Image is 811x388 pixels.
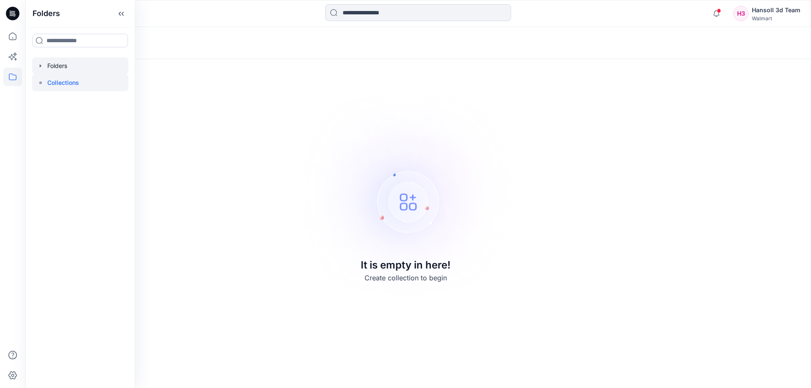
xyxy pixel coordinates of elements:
p: Collections [47,78,79,88]
img: Empty collections page [288,76,523,312]
p: It is empty in here! [361,258,451,273]
div: H3 [733,6,748,21]
div: Walmart [752,15,800,22]
p: Create collection to begin [365,273,447,283]
div: Hansoll 3d Team [752,5,800,15]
